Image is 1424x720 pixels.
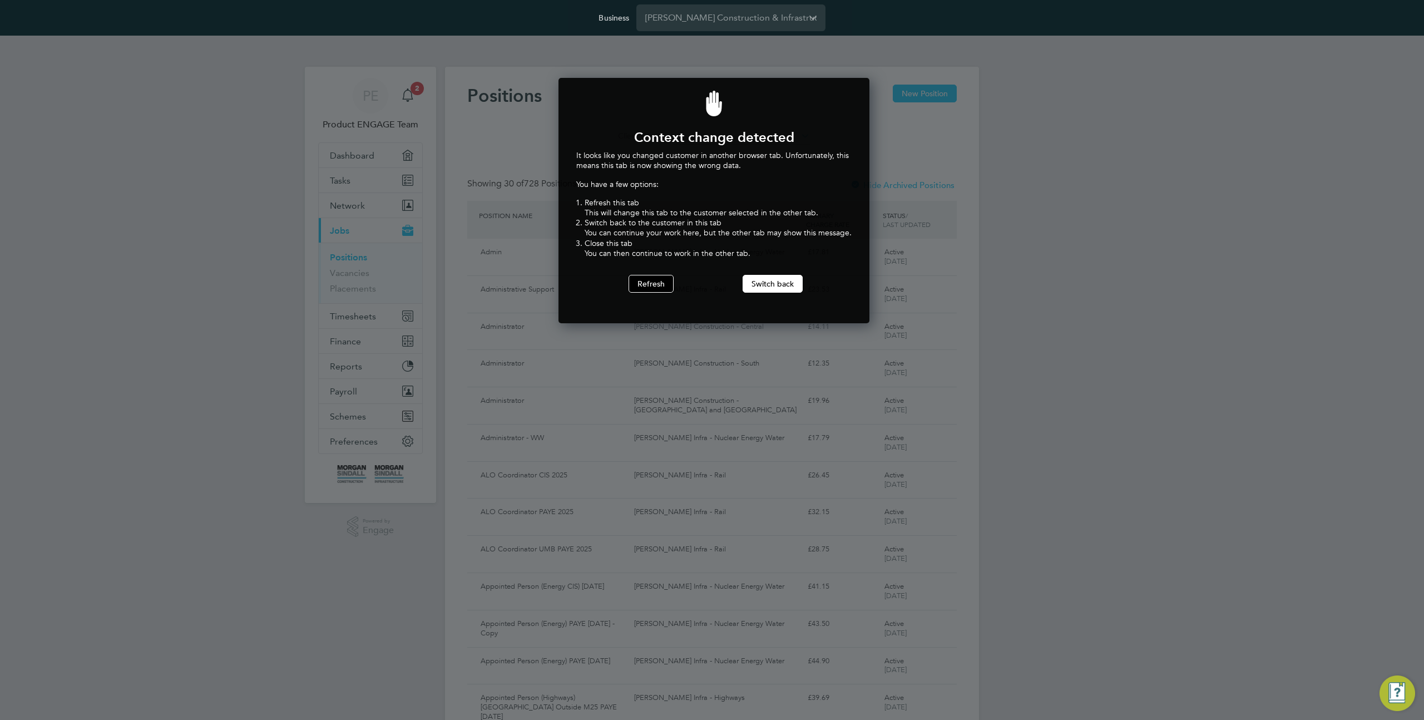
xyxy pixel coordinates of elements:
li: Switch back to the customer in this tab You can continue your work here, but the other tab may sh... [585,218,852,238]
button: Refresh [629,275,674,293]
button: Engage Resource Center [1379,675,1415,711]
li: Refresh this tab This will change this tab to the customer selected in the other tab. [585,198,852,218]
label: Business [599,13,629,23]
p: You have a few options: [576,179,852,189]
li: Close this tab You can then continue to work in the other tab. [585,238,852,258]
p: It looks like you changed customer in another browser tab. Unfortunately, this means this tab is ... [576,150,852,170]
button: Switch back [743,275,803,293]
